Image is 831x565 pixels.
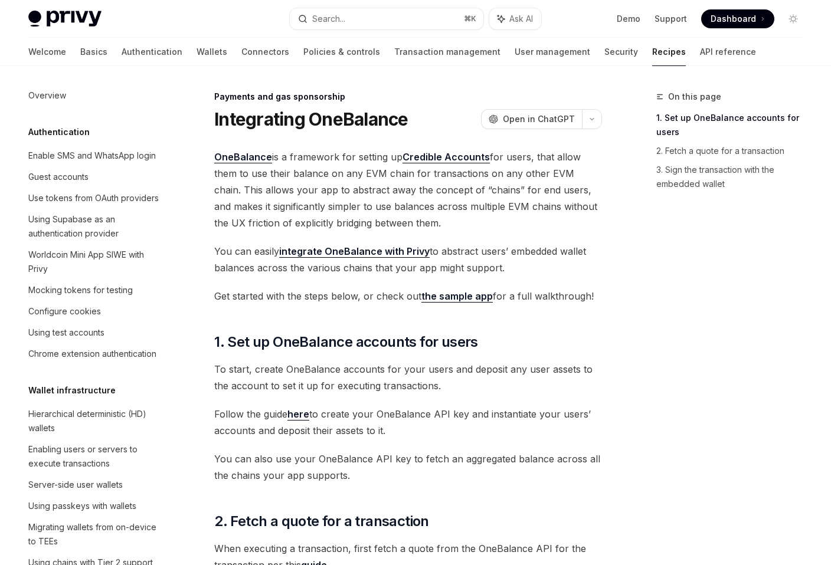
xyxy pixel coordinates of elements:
span: Get started with the steps below, or check out for a full walkthrough! [214,288,602,304]
h5: Authentication [28,125,90,139]
div: Worldcoin Mini App SIWE with Privy [28,248,163,276]
a: 3. Sign the transaction with the embedded wallet [656,160,812,193]
a: Mocking tokens for testing [19,280,170,301]
a: Enabling users or servers to execute transactions [19,439,170,474]
a: Credible Accounts [403,151,490,163]
a: Welcome [28,38,66,66]
a: Chrome extension authentication [19,343,170,364]
h5: Wallet infrastructure [28,383,116,398]
div: Mocking tokens for testing [28,283,133,297]
div: Hierarchical deterministic (HD) wallets [28,407,163,435]
div: Using test accounts [28,326,104,340]
a: 2. Fetch a quote for a transaction [656,142,812,160]
div: Use tokens from OAuth providers [28,191,159,205]
div: Payments and gas sponsorship [214,91,602,103]
a: Overview [19,85,170,106]
a: Basics [80,38,107,66]
div: Using passkeys with wallets [28,499,136,513]
a: OneBalance [214,151,272,163]
img: light logo [28,11,102,27]
span: Follow the guide to create your OneBalance API key and instantiate your users’ accounts and depos... [214,406,602,439]
a: Hierarchical deterministic (HD) wallets [19,403,170,439]
div: Overview [28,88,66,103]
a: Using Supabase as an authentication provider [19,209,170,244]
button: Toggle dark mode [784,9,803,28]
button: Open in ChatGPT [481,109,582,129]
div: Chrome extension authentication [28,347,156,361]
span: Dashboard [711,13,756,25]
a: Dashboard [701,9,774,28]
span: To start, create OneBalance accounts for your users and deposit any user assets to the account to... [214,361,602,394]
a: Support [655,13,687,25]
span: is a framework for setting up for users, that allow them to use their balance on any EVM chain fo... [214,149,602,231]
h1: Integrating OneBalance [214,109,408,130]
a: 1. Set up OneBalance accounts for users [656,109,812,142]
a: Security [604,38,638,66]
span: ⌘ K [464,14,476,24]
a: Recipes [652,38,686,66]
a: Enable SMS and WhatsApp login [19,145,170,166]
a: API reference [700,38,756,66]
a: integrate OneBalance with Privy [279,245,430,258]
a: Connectors [241,38,289,66]
a: Use tokens from OAuth providers [19,188,170,209]
a: the sample app [421,290,493,303]
div: Guest accounts [28,170,89,184]
span: 2. Fetch a quote for a transaction [214,512,429,531]
div: Migrating wallets from on-device to TEEs [28,520,163,548]
div: Search... [312,12,345,26]
a: Policies & controls [303,38,380,66]
div: Configure cookies [28,304,101,318]
a: Wallets [197,38,227,66]
div: Enable SMS and WhatsApp login [28,149,156,163]
a: here [287,408,309,421]
span: Open in ChatGPT [503,113,575,125]
div: Enabling users or servers to execute transactions [28,442,163,471]
a: Worldcoin Mini App SIWE with Privy [19,244,170,280]
a: Demo [617,13,640,25]
a: Transaction management [394,38,500,66]
a: Configure cookies [19,301,170,322]
button: Search...⌘K [290,8,484,29]
a: Using test accounts [19,322,170,343]
span: Ask AI [509,13,533,25]
span: You can also use your OneBalance API key to fetch an aggregated balance across all the chains you... [214,451,602,484]
button: Ask AI [489,8,541,29]
a: Server-side user wallets [19,474,170,495]
a: Using passkeys with wallets [19,495,170,517]
a: Migrating wallets from on-device to TEEs [19,517,170,552]
span: You can easily to abstract users’ embedded wallet balances across the various chains that your ap... [214,243,602,276]
div: Server-side user wallets [28,478,123,492]
a: Authentication [122,38,182,66]
span: On this page [668,90,721,104]
span: 1. Set up OneBalance accounts for users [214,333,478,352]
div: Using Supabase as an authentication provider [28,212,163,241]
a: User management [515,38,590,66]
a: Guest accounts [19,166,170,188]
